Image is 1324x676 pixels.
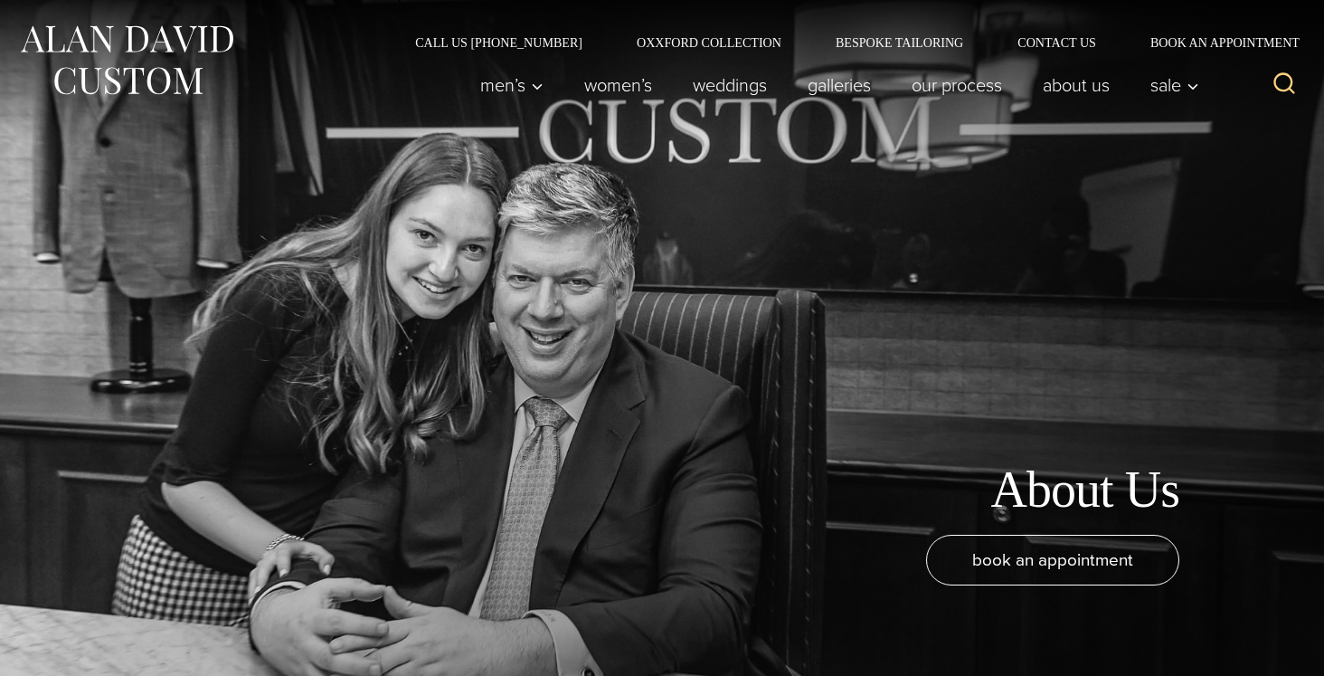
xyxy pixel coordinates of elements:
[673,67,788,103] a: weddings
[892,67,1023,103] a: Our Process
[1023,67,1130,103] a: About Us
[18,20,235,100] img: Alan David Custom
[610,36,809,49] a: Oxxford Collection
[926,535,1179,586] a: book an appointment
[1123,36,1306,49] a: Book an Appointment
[1263,63,1306,107] button: View Search Form
[388,36,1306,49] nav: Secondary Navigation
[990,460,1179,520] h1: About Us
[990,36,1123,49] a: Contact Us
[460,67,1209,103] nav: Primary Navigation
[788,67,892,103] a: Galleries
[388,36,610,49] a: Call Us [PHONE_NUMBER]
[480,76,544,94] span: Men’s
[972,547,1133,573] span: book an appointment
[809,36,990,49] a: Bespoke Tailoring
[1150,76,1199,94] span: Sale
[564,67,673,103] a: Women’s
